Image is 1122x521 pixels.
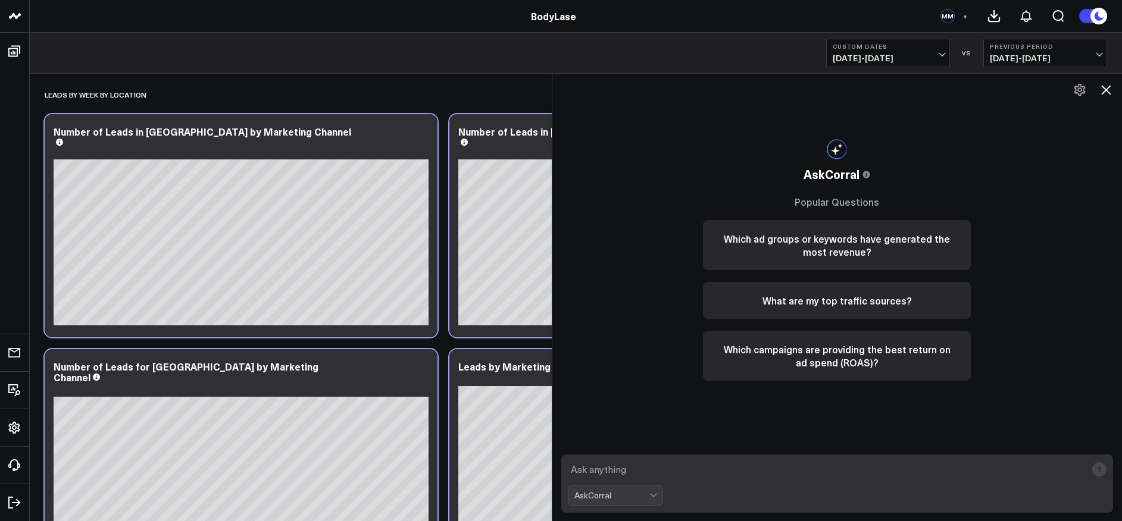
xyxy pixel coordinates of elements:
b: Previous Period [990,43,1101,50]
div: Leads by week by location [45,81,146,108]
button: What are my top traffic sources? [703,282,971,319]
h3: Popular Questions [703,195,971,208]
span: [DATE] - [DATE] [990,54,1101,63]
div: Number of Leads in [GEOGRAPHIC_DATA] by Marketing Channel [54,125,351,138]
button: Which campaigns are providing the best return on ad spend (ROAS)? [703,331,971,381]
button: + [958,9,972,23]
span: [DATE] - [DATE] [833,54,943,63]
span: AskCorral [804,165,860,183]
div: AskCorral [574,491,649,500]
button: Which ad groups or keywords have generated the most revenue? [703,220,971,270]
div: Number of Leads for [GEOGRAPHIC_DATA] by Marketing Channel [54,360,318,384]
a: BodyLase [531,10,576,23]
div: MM [940,9,955,23]
button: Custom Dates[DATE]-[DATE] [826,39,950,67]
div: Leads by Marketing Channel in [GEOGRAPHIC_DATA] [458,360,704,373]
b: Custom Dates [833,43,943,50]
span: + [962,12,968,20]
button: Previous Period[DATE]-[DATE] [983,39,1107,67]
div: VS [956,49,977,57]
div: Number of Leads in [GEOGRAPHIC_DATA] by Marketing Channel [458,125,756,138]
